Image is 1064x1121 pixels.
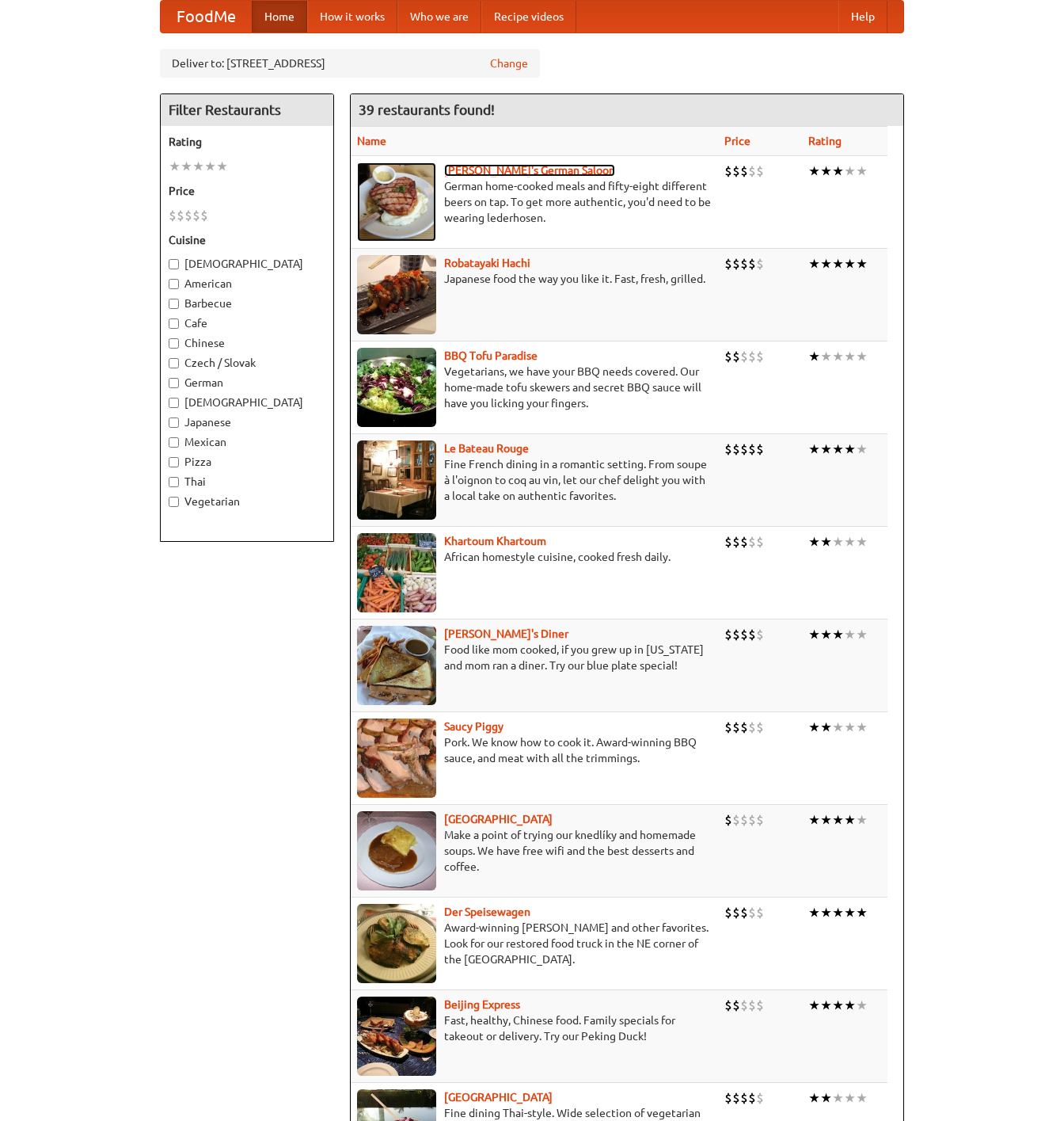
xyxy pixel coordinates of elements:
a: FoodMe [161,1,252,32]
label: Japanese [169,414,325,430]
a: Help [838,1,887,32]
li: $ [748,904,756,921]
li: $ [177,207,184,224]
li: $ [732,811,740,829]
a: Rating [808,135,842,147]
li: $ [748,1089,756,1107]
input: Japanese [169,418,179,428]
li: $ [756,348,764,365]
li: $ [724,811,732,829]
a: [GEOGRAPHIC_DATA] [444,1091,553,1104]
li: $ [740,533,748,551]
li: $ [740,1089,748,1107]
li: $ [724,904,732,921]
a: Who we are [397,1,481,32]
p: Fine French dining in a romantic setting. From soupe à l'oignon to coq au vin, let our chef delig... [357,456,712,504]
li: ★ [856,811,868,829]
li: ★ [216,158,228,175]
h4: Filter Restaurants [161,94,333,126]
li: ★ [820,162,832,180]
li: ★ [856,904,868,921]
li: $ [724,997,732,1014]
img: robatayaki.jpg [357,255,436,334]
li: $ [748,348,756,365]
li: ★ [808,719,820,736]
li: ★ [204,158,216,175]
a: Beijing Express [444,998,520,1011]
a: [PERSON_NAME]'s Diner [444,627,568,640]
li: $ [740,255,748,273]
label: [DEMOGRAPHIC_DATA] [169,256,325,272]
li: $ [169,207,177,224]
li: ★ [832,904,844,921]
a: [PERSON_NAME]'s German Saloon [444,164,615,177]
li: $ [740,904,748,921]
input: Pizza [169,457,179,467]
img: tofuparadise.jpg [357,348,436,427]
p: Pork. We know how to cook it. Award-winning BBQ sauce, and meat with all the trimmings. [357,734,712,766]
li: $ [756,533,764,551]
li: ★ [832,440,844,458]
li: $ [756,904,764,921]
input: Thai [169,477,179,487]
a: Change [490,55,528,71]
li: ★ [808,162,820,180]
li: ★ [832,997,844,1014]
p: Food like mom cooked, if you grew up in [US_STATE] and mom ran a diner. Try our blue plate special! [357,642,712,673]
li: $ [748,719,756,736]
li: $ [748,440,756,458]
a: Le Bateau Rouge [444,442,529,455]
li: ★ [808,255,820,273]
li: ★ [192,158,204,175]
li: ★ [820,719,832,736]
li: $ [748,626,756,643]
input: Barbecue [169,299,179,309]
a: [GEOGRAPHIC_DATA] [444,813,553,825]
p: Vegetarians, we have your BBQ needs covered. Our home-made tofu skewers and secret BBQ sauce will... [357,364,712,411]
h5: Rating [169,134,325,150]
img: saucy.jpg [357,719,436,798]
li: ★ [844,997,856,1014]
li: ★ [820,904,832,921]
li: $ [756,811,764,829]
li: ★ [180,158,192,175]
li: ★ [844,255,856,273]
label: Chinese [169,335,325,351]
li: $ [192,207,200,224]
li: $ [732,1089,740,1107]
a: Khartoum Khartoum [444,535,546,547]
li: ★ [820,533,832,551]
li: $ [732,162,740,180]
a: How it works [307,1,397,32]
li: $ [732,348,740,365]
label: Czech / Slovak [169,355,325,371]
label: Thai [169,474,325,490]
li: ★ [856,162,868,180]
li: ★ [844,719,856,736]
a: Robatayaki Hachi [444,257,530,269]
li: $ [756,255,764,273]
a: Name [357,135,386,147]
li: ★ [820,1089,832,1107]
label: [DEMOGRAPHIC_DATA] [169,395,325,410]
label: Cafe [169,315,325,331]
li: ★ [832,162,844,180]
p: Award-winning [PERSON_NAME] and other favorites. Look for our restored food truck in the NE corne... [357,920,712,967]
li: $ [724,719,732,736]
li: ★ [820,626,832,643]
li: ★ [856,719,868,736]
li: $ [748,811,756,829]
li: $ [740,162,748,180]
b: Saucy Piggy [444,720,503,733]
label: Pizza [169,454,325,470]
input: Czech / Slovak [169,358,179,368]
li: ★ [856,997,868,1014]
h5: Cuisine [169,232,325,248]
li: ★ [832,533,844,551]
li: $ [748,162,756,180]
li: ★ [856,1089,868,1107]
